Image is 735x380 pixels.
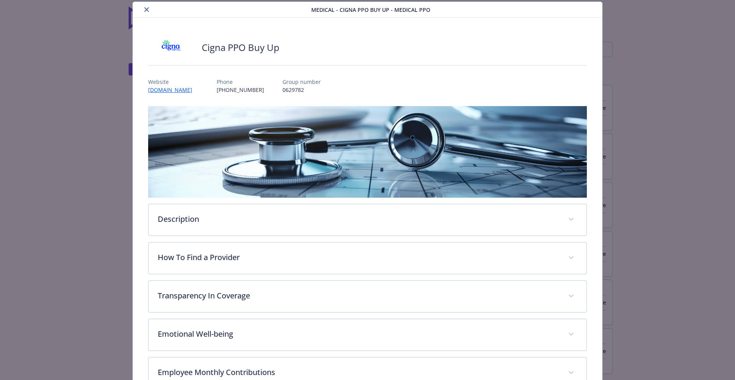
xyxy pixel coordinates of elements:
p: How To Find a Provider [158,252,559,263]
div: How To Find a Provider [149,242,587,274]
div: Description [149,204,587,236]
img: banner [148,106,587,198]
p: Emotional Well-being [158,328,559,340]
p: [PHONE_NUMBER] [217,86,264,94]
p: Transparency In Coverage [158,290,559,301]
p: Website [148,78,198,86]
span: Medical - Cigna PPO Buy Up - Medical PPO [311,6,430,14]
p: Employee Monthly Contributions [158,367,559,378]
a: [DOMAIN_NAME] [148,86,198,93]
p: Description [158,213,559,225]
div: Transparency In Coverage [149,281,587,312]
button: close [142,5,151,14]
p: Group number [283,78,321,86]
div: Emotional Well-being [149,319,587,351]
p: 0629782 [283,86,321,94]
h2: Cigna PPO Buy Up [202,41,279,54]
p: Phone [217,78,264,86]
img: CIGNA [148,36,194,59]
